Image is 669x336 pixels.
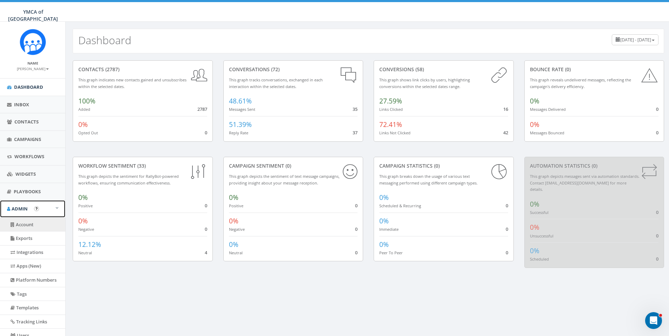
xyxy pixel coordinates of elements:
small: This graph breaks down the usage of various text messaging performed using different campaign types. [379,174,478,186]
small: Negative [78,227,94,232]
span: 51.39% [229,120,252,129]
span: Admin [12,206,28,212]
span: 0% [379,216,389,226]
button: Open In-App Guide [34,206,39,211]
span: 0 [656,256,658,262]
span: (0) [433,162,440,169]
small: Reply Rate [229,130,248,135]
span: 16 [503,106,508,112]
img: Rally_Corp_Icon_1.png [20,29,46,55]
a: [PERSON_NAME] [17,65,49,72]
span: Widgets [15,171,36,177]
small: Added [78,107,90,112]
span: Inbox [14,101,29,108]
small: This graph depicts messages sent via automation standards. Contact [EMAIL_ADDRESS][DOMAIN_NAME] f... [530,174,640,192]
span: 0 [656,209,658,215]
iframe: Intercom live chat [645,312,662,329]
small: Scheduled [530,256,549,262]
small: Positive [229,203,243,208]
small: This graph shows link clicks by users, highlighting conversions within the selected dates range. [379,77,470,89]
span: (0) [590,162,597,169]
small: Scheduled & Recurring [379,203,421,208]
span: Workflows [14,153,44,160]
span: (58) [414,66,424,73]
span: 100% [78,96,96,106]
span: 0 [355,202,358,209]
small: Links Clicked [379,107,403,112]
span: 0% [229,240,238,249]
small: Neutral [229,250,243,255]
small: Positive [78,203,93,208]
small: Links Not Clicked [379,130,411,135]
small: Immediate [379,227,399,232]
span: 0% [530,246,539,255]
span: 0% [530,223,539,232]
span: 0% [229,216,238,226]
small: This graph tracks conversations, exchanged in each interaction within the selected dates. [229,77,323,89]
span: Dashboard [14,84,43,90]
span: YMCA of [GEOGRAPHIC_DATA] [8,8,58,22]
span: 35 [353,106,358,112]
span: 0 [506,202,508,209]
span: 27.59% [379,96,402,106]
div: Workflow Sentiment [78,162,207,169]
span: 37 [353,129,358,136]
span: [DATE] - [DATE] [620,36,651,43]
span: 0 [205,129,207,136]
span: 0% [78,193,88,202]
div: conversations [229,66,358,73]
span: 0% [530,200,539,209]
span: 12.12% [78,240,101,249]
span: 4 [205,249,207,256]
small: This graph reveals undelivered messages, reflecting the campaign's delivery efficiency. [530,77,631,89]
small: Negative [229,227,245,232]
span: Contacts [14,119,39,125]
h2: Dashboard [78,34,131,46]
small: Opted Out [78,130,98,135]
span: 0 [205,226,207,232]
div: conversions [379,66,508,73]
span: 0 [506,249,508,256]
span: 0 [506,226,508,232]
span: 0 [355,249,358,256]
div: Campaign Statistics [379,162,508,169]
span: (2787) [104,66,119,73]
span: 48.61% [229,96,252,106]
span: 0% [78,216,88,226]
span: Playbooks [14,188,41,195]
div: Bounce Rate [530,66,659,73]
small: Name [27,61,38,66]
small: This graph depicts the sentiment of text message campaigns, providing insight about your message ... [229,174,340,186]
span: 0% [530,96,539,106]
small: Peer To Peer [379,250,403,255]
span: 0% [379,240,389,249]
small: Neutral [78,250,92,255]
small: Successful [530,210,549,215]
span: 0% [229,193,238,202]
span: 0 [656,129,658,136]
span: 0% [530,120,539,129]
div: Campaign Sentiment [229,162,358,169]
span: (0) [564,66,571,73]
small: This graph indicates new contacts gained and unsubscribes within the selected dates. [78,77,186,89]
span: 0 [656,106,658,112]
span: 72.41% [379,120,402,129]
span: Campaigns [14,136,41,142]
span: 2787 [197,106,207,112]
span: (72) [270,66,280,73]
div: Automation Statistics [530,162,659,169]
small: [PERSON_NAME] [17,66,49,71]
div: contacts [78,66,207,73]
span: 0 [355,226,358,232]
span: (0) [284,162,291,169]
span: 0% [78,120,88,129]
span: 0 [656,233,658,239]
small: Messages Sent [229,107,255,112]
small: Unsuccessful [530,233,553,238]
small: Messages Bounced [530,130,564,135]
span: 0% [379,193,389,202]
small: Messages Delivered [530,107,566,112]
span: (33) [136,162,146,169]
small: This graph depicts the sentiment for RallyBot-powered workflows, ensuring communication effective... [78,174,179,186]
span: 42 [503,129,508,136]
